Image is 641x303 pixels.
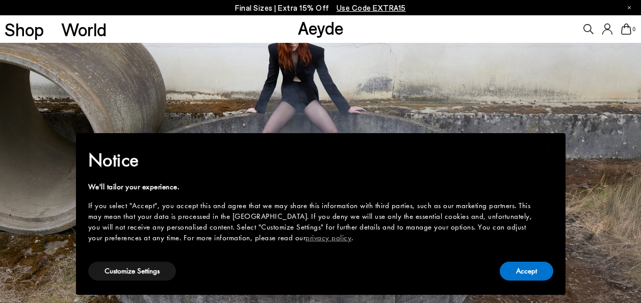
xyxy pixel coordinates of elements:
[546,140,552,156] span: ×
[500,262,553,281] button: Accept
[88,182,537,192] div: We'll tailor your experience.
[305,233,351,243] a: privacy policy
[235,2,406,14] p: Final Sizes | Extra 15% Off
[298,17,344,38] a: Aeyde
[337,3,406,12] span: Navigate to /collections/ss25-final-sizes
[621,23,631,35] a: 0
[88,262,176,281] button: Customize Settings
[88,147,537,173] h2: Notice
[631,27,636,32] span: 0
[537,136,561,161] button: Close this notice
[5,20,44,38] a: Shop
[88,200,537,243] div: If you select "Accept", you accept this and agree that we may share this information with third p...
[61,20,107,38] a: World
